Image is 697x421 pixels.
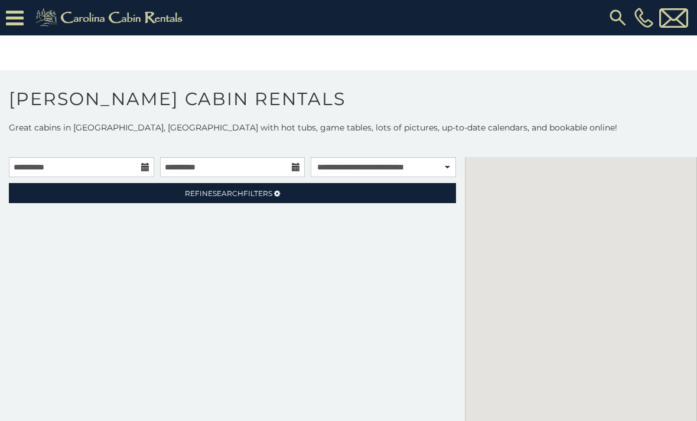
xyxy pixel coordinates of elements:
a: [PHONE_NUMBER] [631,8,656,28]
span: Refine Filters [185,189,272,198]
img: search-regular.svg [607,7,628,28]
img: Khaki-logo.png [30,6,193,30]
a: RefineSearchFilters [9,183,456,203]
span: Search [213,189,243,198]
